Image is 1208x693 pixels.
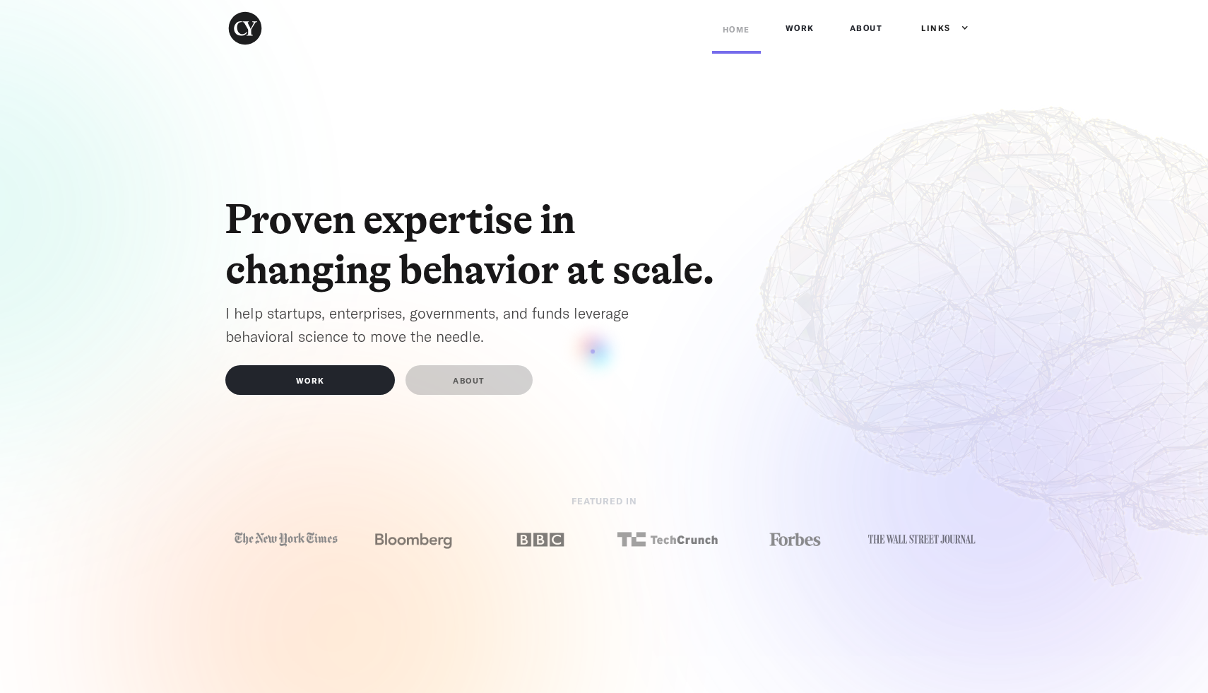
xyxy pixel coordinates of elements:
[225,365,395,395] a: WORK
[921,21,951,35] div: Links
[225,195,734,295] h1: Proven expertise in changing behavior at scale.
[775,7,825,49] a: Work
[712,8,761,54] a: Home
[405,365,533,395] a: ABOUT
[427,492,781,516] p: FEATURED IN
[907,7,969,49] div: Links
[225,302,677,348] p: I help startups, enterprises, governments, and funds leverage behavioral science to move the needle.
[839,7,894,49] a: ABOUT
[225,8,283,48] a: home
